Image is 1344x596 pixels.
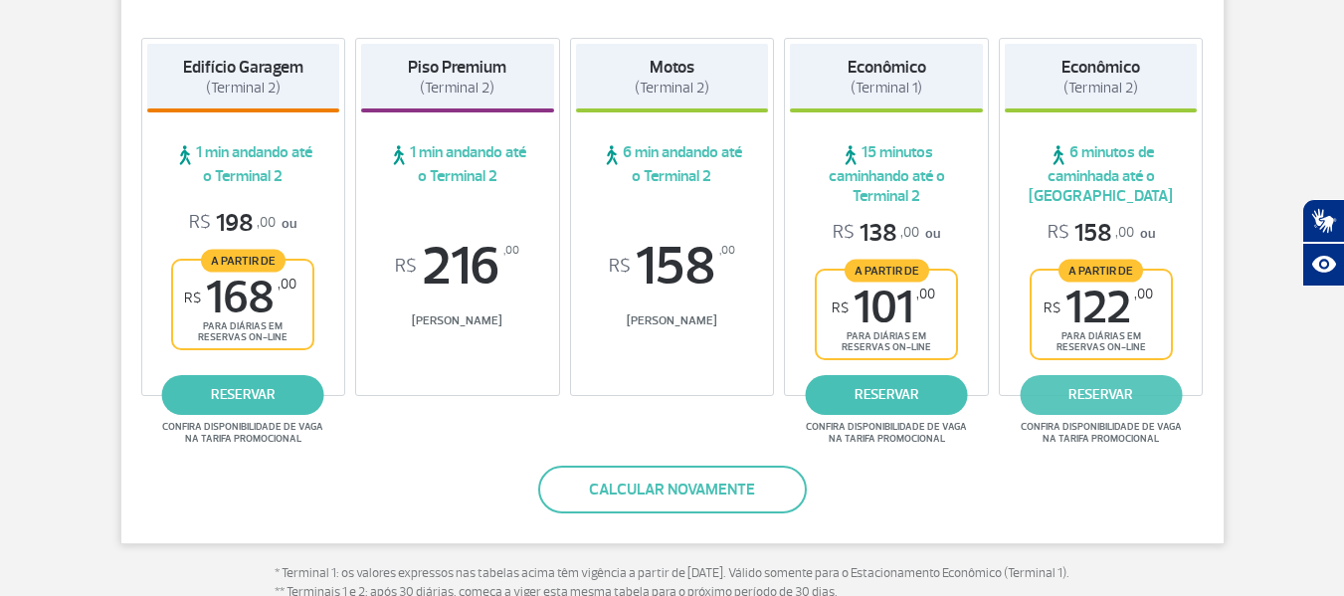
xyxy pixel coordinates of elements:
sup: ,00 [916,286,935,302]
a: reservar [1020,375,1182,415]
sup: R$ [395,256,417,278]
span: (Terminal 2) [1063,79,1138,98]
span: 101 [832,286,935,330]
span: 6 min andando até o Terminal 2 [576,142,769,186]
span: (Terminal 1) [851,79,922,98]
button: Calcular novamente [538,466,807,513]
span: Confira disponibilidade de vaga na tarifa promocional [159,421,326,445]
a: reservar [162,375,324,415]
span: [PERSON_NAME] [361,313,554,328]
strong: Econômico [1061,57,1140,78]
span: (Terminal 2) [206,79,281,98]
sup: R$ [1044,299,1060,316]
span: 138 [833,218,919,249]
sup: R$ [832,299,849,316]
span: [PERSON_NAME] [576,313,769,328]
span: 158 [1048,218,1134,249]
sup: ,00 [503,240,519,262]
span: 6 minutos de caminhada até o [GEOGRAPHIC_DATA] [1005,142,1198,206]
div: Plugin de acessibilidade da Hand Talk. [1302,199,1344,287]
p: ou [1048,218,1155,249]
sup: ,00 [1134,286,1153,302]
span: 1 min andando até o Terminal 2 [147,142,340,186]
strong: Econômico [848,57,926,78]
sup: R$ [609,256,631,278]
button: Abrir tradutor de língua de sinais. [1302,199,1344,243]
button: Abrir recursos assistivos. [1302,243,1344,287]
span: (Terminal 2) [635,79,709,98]
sup: R$ [184,290,201,306]
strong: Motos [650,57,694,78]
strong: Piso Premium [408,57,506,78]
span: para diárias em reservas on-line [834,330,939,353]
span: 216 [361,240,554,294]
strong: Edifício Garagem [183,57,303,78]
span: 1 min andando até o Terminal 2 [361,142,554,186]
span: A partir de [1058,259,1143,282]
p: ou [189,208,296,239]
span: para diárias em reservas on-line [1049,330,1154,353]
span: A partir de [845,259,929,282]
a: reservar [806,375,968,415]
span: 168 [184,276,296,320]
sup: ,00 [278,276,296,293]
span: 122 [1044,286,1153,330]
span: 15 minutos caminhando até o Terminal 2 [790,142,983,206]
span: (Terminal 2) [420,79,494,98]
span: 198 [189,208,276,239]
span: para diárias em reservas on-line [190,320,295,343]
sup: ,00 [719,240,735,262]
p: ou [833,218,940,249]
span: Confira disponibilidade de vaga na tarifa promocional [803,421,970,445]
span: 158 [576,240,769,294]
span: Confira disponibilidade de vaga na tarifa promocional [1018,421,1185,445]
span: A partir de [201,249,286,272]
